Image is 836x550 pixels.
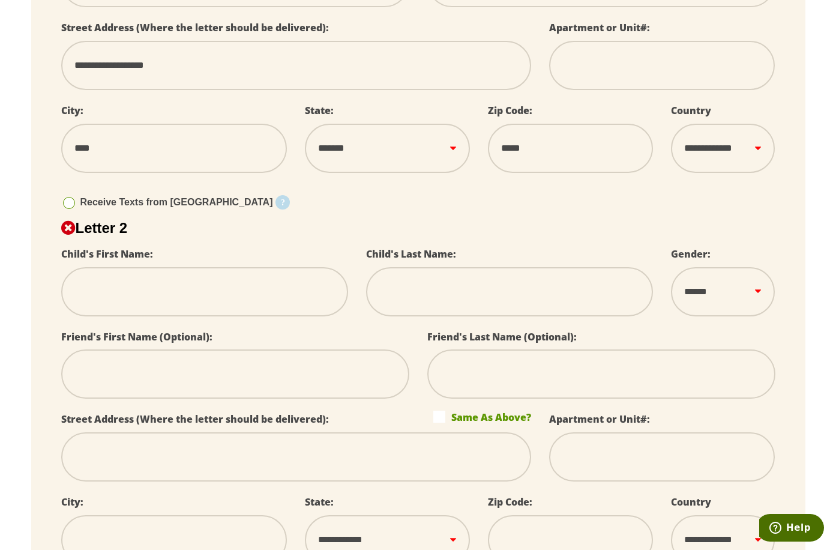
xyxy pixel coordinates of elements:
label: Gender: [671,247,711,261]
label: Child's First Name: [61,247,153,261]
label: Friend's First Name (Optional): [61,330,212,343]
label: Country [671,495,711,509]
span: Receive Texts from [GEOGRAPHIC_DATA] [80,197,273,207]
label: Zip Code: [488,104,532,117]
label: City: [61,495,83,509]
label: Street Address (Where the letter should be delivered): [61,412,329,426]
label: Apartment or Unit#: [549,412,650,426]
label: State: [305,495,334,509]
label: Child's Last Name: [366,247,456,261]
label: Apartment or Unit#: [549,21,650,34]
label: Country [671,104,711,117]
label: State: [305,104,334,117]
label: Friend's Last Name (Optional): [427,330,577,343]
iframe: Opens a widget where you can find more information [759,514,824,544]
h2: Letter 2 [61,220,775,237]
label: Same As Above? [433,411,531,423]
label: Zip Code: [488,495,532,509]
label: City: [61,104,83,117]
label: Street Address (Where the letter should be delivered): [61,21,329,34]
